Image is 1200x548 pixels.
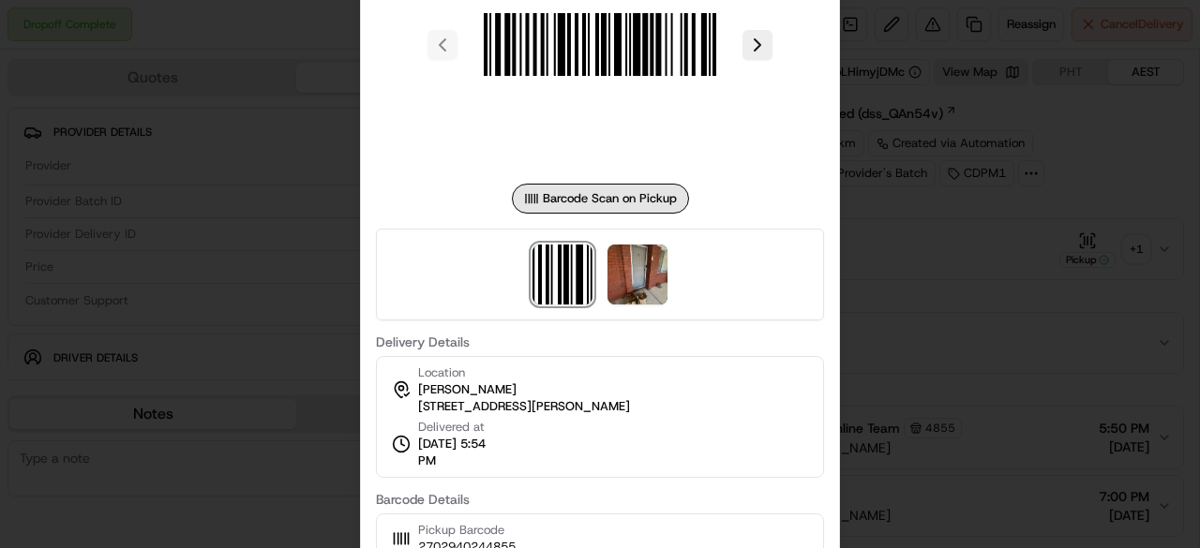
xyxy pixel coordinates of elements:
img: photo_proof_of_delivery image [607,244,667,304]
label: Barcode Details [376,493,824,506]
span: Pickup Barcode [418,522,516,539]
span: Delivered at [418,419,504,436]
span: [DATE] 5:54 PM [418,436,504,469]
span: [PERSON_NAME] [418,381,517,398]
span: [STREET_ADDRESS][PERSON_NAME] [418,398,630,415]
div: Barcode Scan on Pickup [512,184,689,214]
label: Delivery Details [376,335,824,348]
span: Location [418,364,465,381]
img: barcode_scan_on_pickup image [532,244,592,304]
